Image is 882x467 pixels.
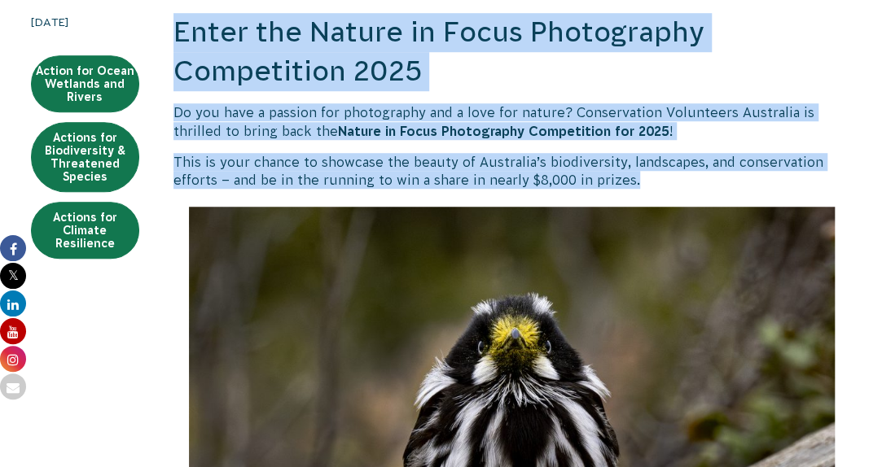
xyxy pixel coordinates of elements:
strong: Nature in Focus Photography Competition for 2025 [338,124,669,138]
h2: Enter the Nature in Focus Photography Competition 2025 [173,13,851,90]
a: Actions for Biodiversity & Threatened Species [31,122,139,192]
a: Action for Ocean Wetlands and Rivers [31,55,139,112]
a: Actions for Climate Resilience [31,202,139,259]
p: Do you have a passion for photography and a love for nature? Conservation Volunteers Australia is... [173,103,851,140]
p: This is your chance to showcase the beauty of Australia’s biodiversity, landscapes, and conservat... [173,153,851,190]
time: [DATE] [31,13,139,31]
